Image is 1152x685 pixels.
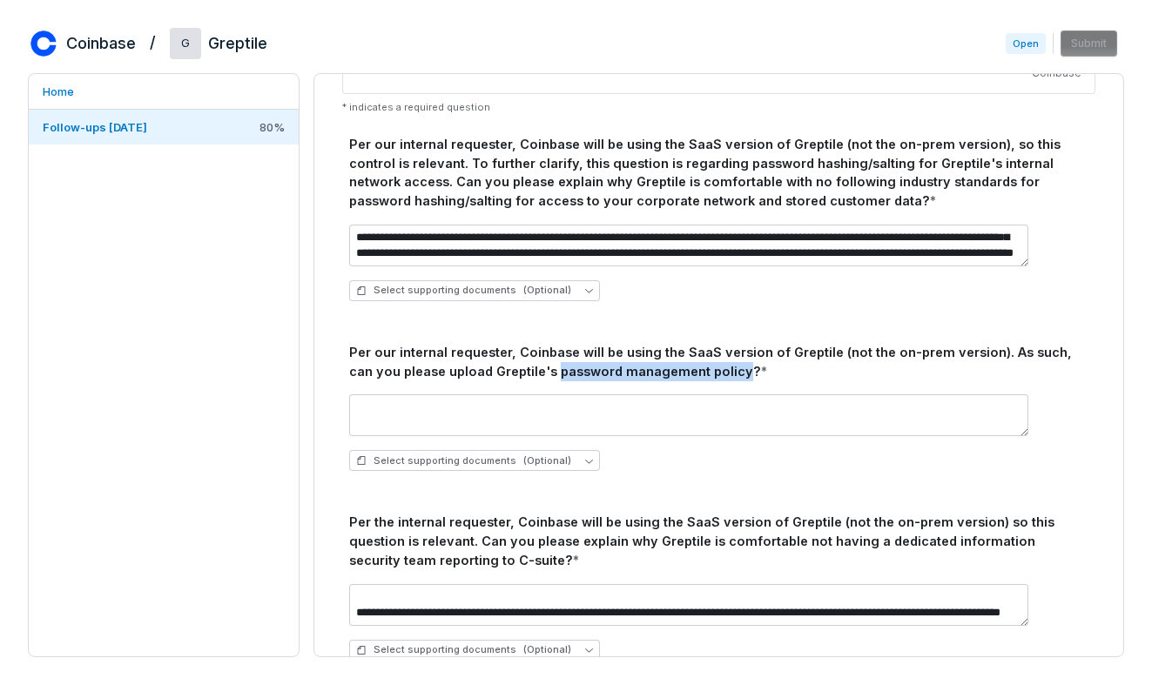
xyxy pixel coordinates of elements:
div: Per our internal requester, Coinbase will be using the SaaS version of Greptile (not the on-prem ... [349,343,1088,381]
span: (Optional) [523,284,571,297]
span: Select supporting documents [356,454,571,467]
h2: Coinbase [66,32,136,55]
div: Per the internal requester, Coinbase will be using the SaaS version of Greptile (not the on-prem ... [349,513,1088,569]
p: * indicates a required question [342,101,1095,114]
span: 80 % [259,119,285,135]
span: Open [1006,33,1046,54]
h2: Greptile [208,32,267,55]
span: (Optional) [523,643,571,656]
a: Follow-ups [DATE]80% [29,110,299,144]
div: Per our internal requester, Coinbase will be using the SaaS version of Greptile (not the on-prem ... [349,135,1088,211]
span: Select supporting documents [356,643,571,656]
span: (Optional) [523,454,571,467]
a: Home [29,74,299,109]
span: Select supporting documents [356,284,571,297]
h2: / [150,28,156,54]
span: Follow-ups [DATE] [43,120,147,134]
